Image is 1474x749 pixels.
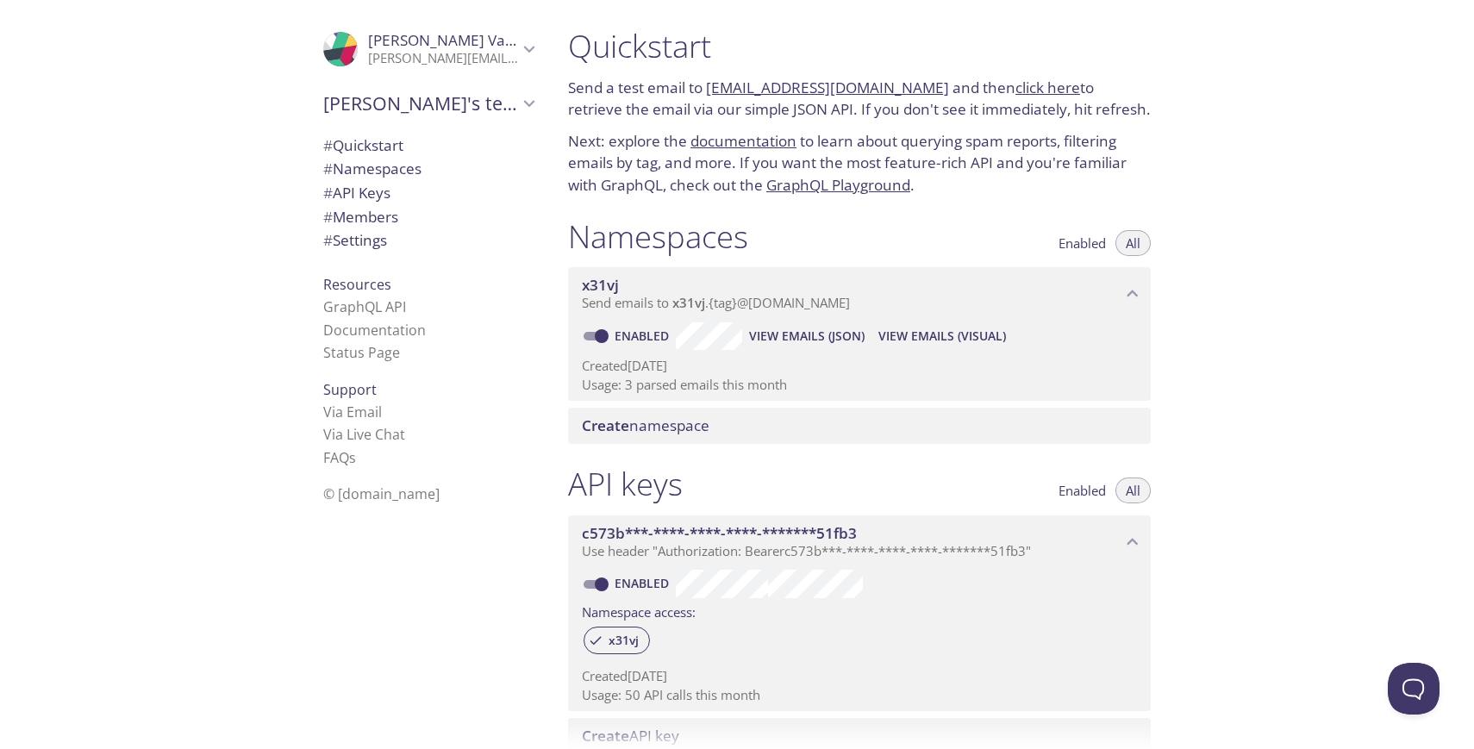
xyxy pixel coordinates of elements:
a: Documentation [323,321,426,340]
span: View Emails (JSON) [749,326,865,346]
span: [PERSON_NAME] VanWeyenbergh [368,30,603,50]
button: View Emails (JSON) [742,322,871,350]
div: Quickstart [309,134,547,158]
div: Maxime's team [309,81,547,126]
button: Enabled [1048,230,1116,256]
span: [PERSON_NAME]'s team [323,91,518,115]
p: [PERSON_NAME][EMAIL_ADDRESS][DOMAIN_NAME] [368,50,518,67]
p: Send a test email to and then to retrieve the email via our simple JSON API. If you don't see it ... [568,77,1151,121]
div: API Keys [309,181,547,205]
span: View Emails (Visual) [878,326,1006,346]
span: Quickstart [323,135,403,155]
span: namespace [582,415,709,435]
span: © [DOMAIN_NAME] [323,484,440,503]
span: x31vj [672,294,705,311]
button: All [1115,230,1151,256]
div: x31vj [584,627,650,654]
div: Kim VanWeyenbergh [309,21,547,78]
p: Created [DATE] [582,667,1137,685]
div: Team Settings [309,228,547,253]
span: API Keys [323,183,390,203]
a: GraphQL API [323,297,406,316]
p: Created [DATE] [582,357,1137,375]
span: # [323,207,333,227]
span: Create [582,415,629,435]
span: # [323,183,333,203]
a: documentation [690,131,796,151]
iframe: Help Scout Beacon - Open [1388,663,1440,715]
span: # [323,230,333,250]
a: GraphQL Playground [766,175,910,195]
h1: Quickstart [568,27,1151,66]
span: # [323,159,333,178]
div: Members [309,205,547,229]
h1: API keys [568,465,683,503]
span: Send emails to . {tag} @[DOMAIN_NAME] [582,294,850,311]
button: Enabled [1048,477,1116,503]
span: Namespaces [323,159,422,178]
label: Namespace access: [582,598,696,623]
span: x31vj [582,275,619,295]
p: Next: explore the to learn about querying spam reports, filtering emails by tag, and more. If you... [568,130,1151,197]
a: Status Page [323,343,400,362]
div: Create namespace [568,408,1151,444]
a: Enabled [612,575,676,591]
span: Resources [323,275,391,294]
span: Settings [323,230,387,250]
div: x31vj namespace [568,267,1151,321]
p: Usage: 3 parsed emails this month [582,376,1137,394]
span: Members [323,207,398,227]
span: # [323,135,333,155]
a: Enabled [612,328,676,344]
a: Via Email [323,403,382,421]
h1: Namespaces [568,217,748,256]
button: All [1115,477,1151,503]
span: Support [323,380,377,399]
a: click here [1015,78,1080,97]
span: x31vj [598,633,649,648]
a: FAQ [323,448,356,467]
a: Via Live Chat [323,425,405,444]
div: Namespaces [309,157,547,181]
p: Usage: 50 API calls this month [582,686,1137,704]
button: View Emails (Visual) [871,322,1013,350]
span: s [349,448,356,467]
a: [EMAIL_ADDRESS][DOMAIN_NAME] [706,78,949,97]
